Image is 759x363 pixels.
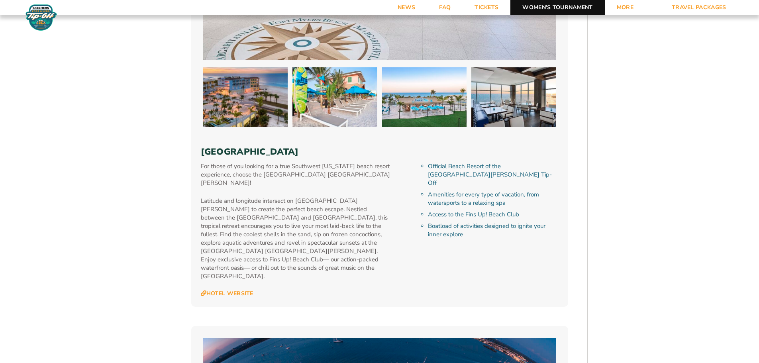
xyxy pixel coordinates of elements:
a: Hotel Website [201,290,253,297]
li: Official Beach Resort of the [GEOGRAPHIC_DATA][PERSON_NAME] Tip-Off [428,162,558,187]
img: Fort Myers Tip-Off [24,4,59,31]
img: Margaritaville Beach Resort (2025 BEACH) [203,67,288,127]
li: Boatload of activities designed to ignite your inner explore [428,222,558,239]
img: Margaritaville Beach Resort (2025 BEACH) [382,67,467,127]
p: For those of you looking for a true Southwest [US_STATE] beach resort experience, choose the [GEO... [201,162,392,187]
h3: [GEOGRAPHIC_DATA] [201,147,559,157]
li: Amenities for every type of vacation, from watersports to a relaxing spa [428,190,558,207]
p: Latitude and longitude intersect on [GEOGRAPHIC_DATA][PERSON_NAME] to create the perfect beach es... [201,197,392,281]
li: Access to the Fins Up! Beach Club [428,210,558,219]
img: Margaritaville Beach Resort (2025 BEACH) [471,67,556,127]
img: Margaritaville Beach Resort (2025 BEACH) [292,67,377,127]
